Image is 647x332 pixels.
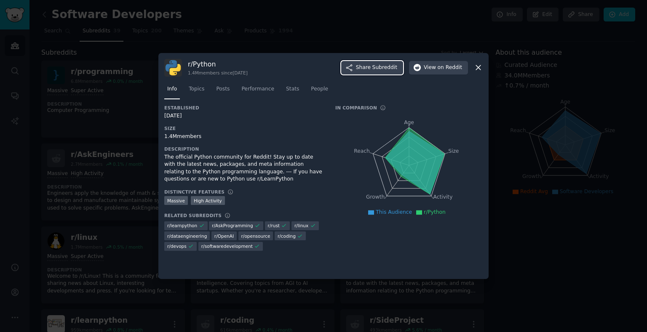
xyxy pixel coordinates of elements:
[164,105,323,111] h3: Established
[283,82,302,100] a: Stats
[308,82,331,100] a: People
[167,223,197,228] span: r/ learnpython
[341,61,403,74] button: ShareSubreddit
[201,243,253,249] span: r/ softwaredevelopment
[191,196,225,205] div: High Activity
[354,148,370,154] tspan: Reach
[241,85,274,93] span: Performance
[335,105,377,111] h3: In Comparison
[189,85,204,93] span: Topics
[278,233,296,239] span: r/ coding
[188,60,248,69] h3: r/ Python
[164,189,225,195] h3: Distinctive Features
[424,209,446,215] span: r/Python
[186,82,207,100] a: Topics
[448,148,459,154] tspan: Size
[167,233,207,239] span: r/ dataengineering
[424,64,462,72] span: View
[164,133,323,141] div: 1.4M members
[438,64,462,72] span: on Reddit
[433,194,453,200] tspan: Activity
[213,82,233,100] a: Posts
[372,64,397,72] span: Subreddit
[294,223,308,228] span: r/ linux
[356,64,397,72] span: Share
[268,223,280,228] span: r/ rust
[167,243,187,249] span: r/ devops
[286,85,299,93] span: Stats
[164,212,222,218] h3: Related Subreddits
[238,82,277,100] a: Performance
[164,154,323,183] div: The official Python community for Reddit! Stay up to date with the latest news, packages, and met...
[164,82,180,100] a: Info
[216,85,230,93] span: Posts
[376,209,412,215] span: This Audience
[241,233,270,239] span: r/ opensource
[164,125,323,131] h3: Size
[164,146,323,152] h3: Description
[409,61,468,74] button: Viewon Reddit
[164,59,182,77] img: Python
[164,196,188,205] div: Massive
[167,85,177,93] span: Info
[214,233,234,239] span: r/ OpenAI
[404,120,414,125] tspan: Age
[366,194,385,200] tspan: Growth
[311,85,328,93] span: People
[164,112,323,120] div: [DATE]
[188,70,248,76] div: 1.4M members since [DATE]
[212,223,253,228] span: r/ AskProgramming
